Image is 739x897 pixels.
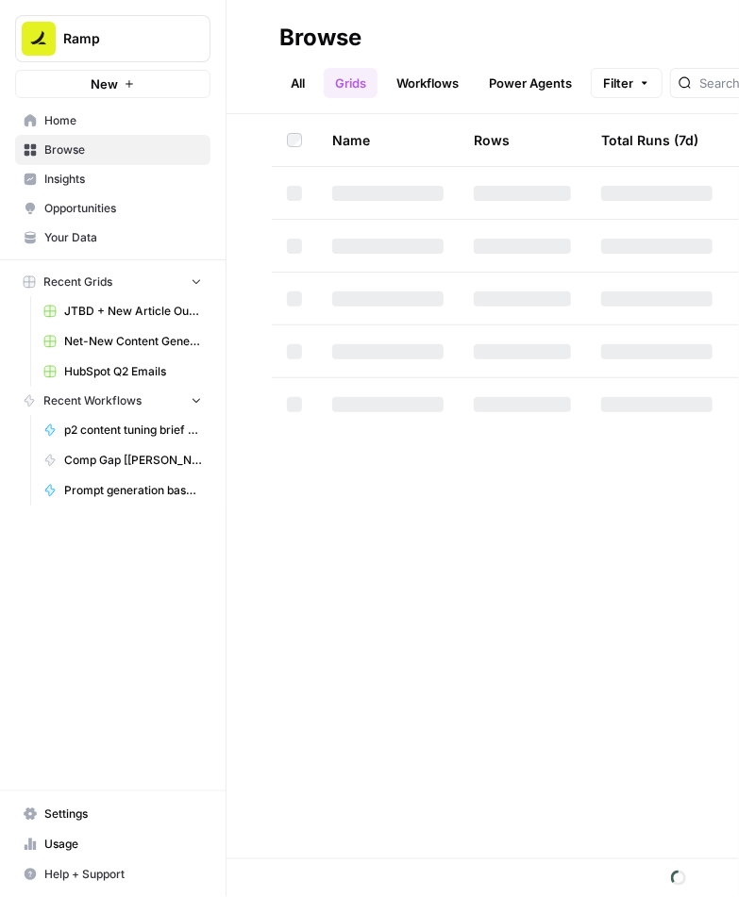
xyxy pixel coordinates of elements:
a: Power Agents [478,68,583,98]
a: Net-New Content Generator - Grid Template [35,326,210,357]
a: Comp Gap [[PERSON_NAME]'s Vers] [35,445,210,475]
span: Recent Workflows [43,392,142,409]
a: Opportunities [15,193,210,224]
button: Help + Support [15,859,210,889]
button: Filter [591,68,663,98]
span: Filter [603,74,633,92]
span: Ramp [63,29,177,48]
a: Insights [15,164,210,194]
a: All [279,68,316,98]
button: Workspace: Ramp [15,15,210,62]
a: Prompt generation based on URL v1 [35,475,210,506]
button: Recent Grids [15,268,210,296]
span: JTBD + New Article Output [64,303,202,320]
a: Workflows [385,68,470,98]
div: Total Runs (7d) [601,114,698,166]
img: Ramp Logo [22,22,56,56]
div: Rows [474,114,510,166]
a: JTBD + New Article Output [35,296,210,326]
div: Browse [279,23,361,53]
span: Opportunities [44,200,202,217]
span: Recent Grids [43,274,112,291]
span: Your Data [44,229,202,246]
a: Usage [15,829,210,859]
span: Net-New Content Generator - Grid Template [64,333,202,350]
span: Insights [44,171,202,188]
span: Browse [44,141,202,158]
span: Usage [44,836,202,853]
span: Settings [44,806,202,822]
span: p2 content tuning brief generator – 9/14 update [64,422,202,439]
a: p2 content tuning brief generator – 9/14 update [35,415,210,445]
span: HubSpot Q2 Emails [64,363,202,380]
span: New [91,75,118,93]
span: Help + Support [44,866,202,883]
span: Home [44,112,202,129]
span: Prompt generation based on URL v1 [64,482,202,499]
a: Your Data [15,223,210,253]
button: New [15,70,210,98]
a: Browse [15,135,210,165]
a: Home [15,106,210,136]
span: Comp Gap [[PERSON_NAME]'s Vers] [64,452,202,469]
a: Settings [15,799,210,829]
a: HubSpot Q2 Emails [35,357,210,387]
button: Recent Workflows [15,387,210,415]
a: Grids [324,68,378,98]
div: Name [332,114,444,166]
